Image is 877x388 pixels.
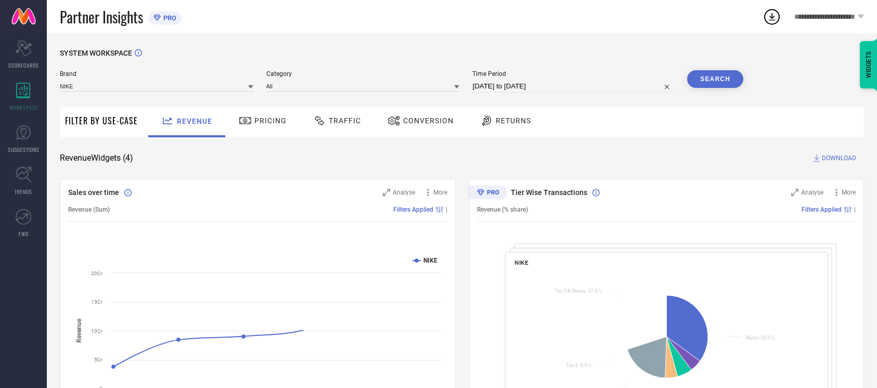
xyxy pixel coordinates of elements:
[511,188,587,197] span: Tier Wise Transactions
[91,299,103,305] text: 15Cr
[433,189,447,196] span: More
[8,61,39,69] span: SCORECARDS
[60,6,143,28] span: Partner Insights
[60,153,133,163] span: Revenue Widgets ( 4 )
[472,80,674,93] input: Select time period
[68,188,119,197] span: Sales over time
[554,288,602,294] text: : 27.8 %
[791,189,798,196] svg: Zoom
[403,117,454,125] span: Conversion
[329,117,361,125] span: Traffic
[68,206,110,213] span: Revenue (Sum)
[745,335,758,341] tspan: Metro
[565,363,577,368] tspan: Tier 2
[91,328,103,334] text: 10Cr
[554,288,585,294] tspan: Tier 3 & Others
[822,153,856,163] span: DOWNLOAD
[177,117,212,125] span: Revenue
[565,363,591,368] text: : 6.9 %
[496,117,531,125] span: Returns
[15,188,32,196] span: TRENDS
[801,189,823,196] span: Analyse
[472,70,674,77] span: Time Period
[65,114,138,127] span: Filter By Use-Case
[19,230,29,238] span: FWD
[469,186,507,201] div: Premium
[763,7,781,26] div: Open download list
[8,146,40,153] span: SUGGESTIONS
[423,257,437,264] text: NIKE
[802,206,842,213] span: Filters Applied
[94,357,103,363] text: 5Cr
[514,259,528,266] span: NIKE
[254,117,287,125] span: Pricing
[75,318,83,343] tspan: Revenue
[393,189,415,196] span: Analyse
[446,206,447,213] span: |
[745,335,775,341] text: : 50.0 %
[687,70,743,88] button: Search
[266,70,460,77] span: Category
[60,70,253,77] span: Brand
[9,104,38,111] span: WORKSPACE
[91,270,103,276] text: 20Cr
[842,189,856,196] span: More
[383,189,390,196] svg: Zoom
[854,206,856,213] span: |
[477,206,528,213] span: Revenue (% share)
[161,14,176,22] span: PRO
[60,49,132,57] span: SYSTEM WORKSPACE
[393,206,433,213] span: Filters Applied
